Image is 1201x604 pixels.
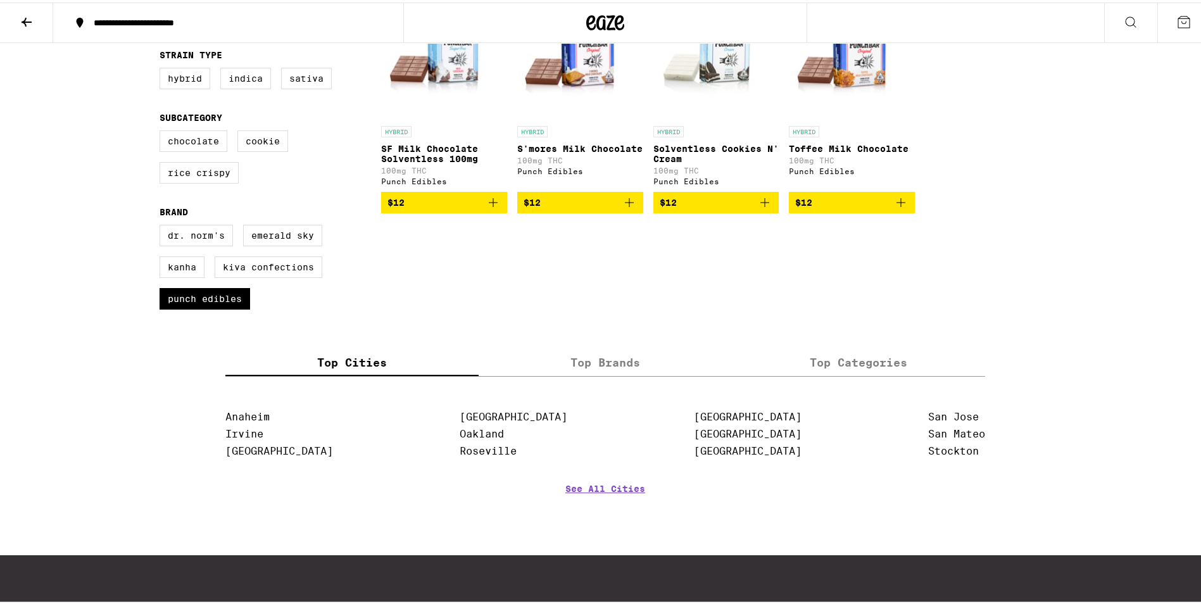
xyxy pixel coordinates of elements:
span: Hi. Need any help? [8,9,91,19]
p: Solventless Cookies N' Cream [653,141,779,161]
p: HYBRID [789,123,819,135]
label: Dr. Norm's [160,222,233,244]
label: Kanha [160,254,204,275]
span: $12 [660,195,677,205]
label: Hybrid [160,65,210,87]
a: San Jose [928,408,979,420]
label: Top Cities [225,346,479,374]
label: Rice Crispy [160,160,239,181]
a: [GEOGRAPHIC_DATA] [460,408,567,420]
a: [GEOGRAPHIC_DATA] [694,425,802,437]
label: Kiva Confections [215,254,322,275]
button: Add to bag [517,189,643,211]
legend: Subcategory [160,110,222,120]
legend: Strain Type [160,47,222,58]
a: [GEOGRAPHIC_DATA] [694,408,802,420]
p: Toffee Milk Chocolate [789,141,915,151]
p: 100mg THC [653,164,779,172]
label: Punch Edibles [160,286,250,307]
label: Top Categories [732,346,985,374]
label: Emerald Sky [243,222,322,244]
span: $12 [524,195,541,205]
a: San Mateo [928,425,985,437]
button: Add to bag [381,189,507,211]
p: S'mores Milk Chocolate [517,141,643,151]
p: HYBRID [381,123,412,135]
label: Chocolate [160,128,227,149]
legend: Brand [160,204,188,215]
button: Add to bag [789,189,915,211]
div: Punch Edibles [381,175,507,183]
span: $12 [387,195,405,205]
div: Punch Edibles [653,175,779,183]
button: Add to bag [653,189,779,211]
div: Punch Edibles [517,165,643,173]
a: [GEOGRAPHIC_DATA] [225,443,333,455]
p: 100mg THC [381,164,507,172]
span: $12 [795,195,812,205]
a: Stockton [928,443,979,455]
div: tabs [225,346,985,374]
label: Sativa [281,65,332,87]
a: Roseville [460,443,517,455]
label: Top Brands [479,346,732,374]
p: SF Milk Chocolate Solventless 100mg [381,141,507,161]
a: See All Cities [565,481,645,528]
div: Punch Edibles [789,165,915,173]
p: 100mg THC [517,154,643,162]
a: [GEOGRAPHIC_DATA] [694,443,802,455]
label: Indica [220,65,271,87]
a: Irvine [225,425,263,437]
a: Anaheim [225,408,270,420]
a: Oakland [460,425,504,437]
p: 100mg THC [789,154,915,162]
p: HYBRID [517,123,548,135]
label: Cookie [237,128,288,149]
p: HYBRID [653,123,684,135]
